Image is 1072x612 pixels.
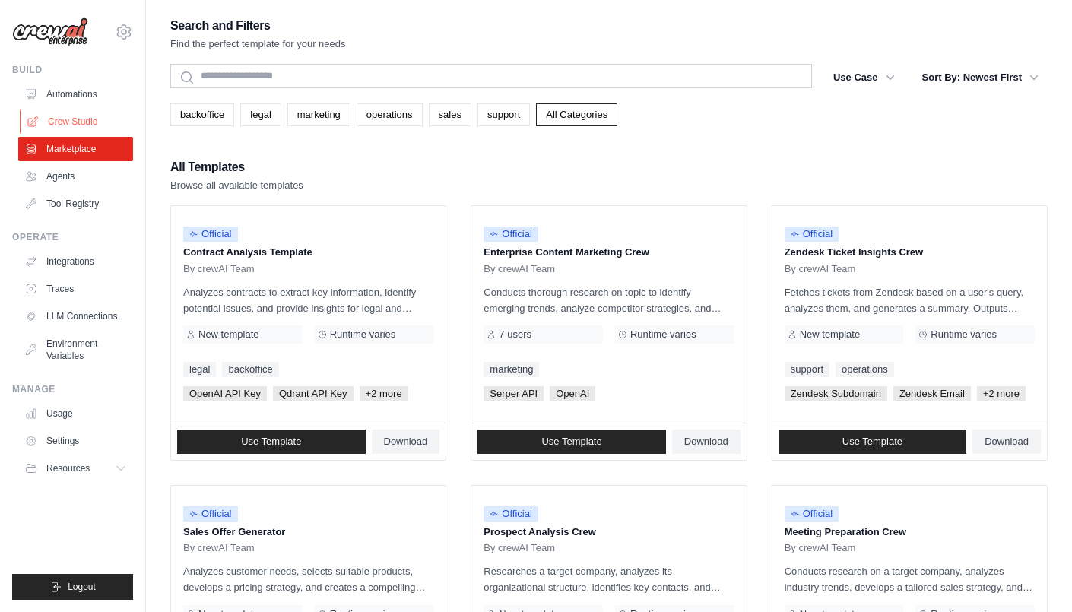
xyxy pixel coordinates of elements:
button: Resources [18,456,133,480]
span: Use Template [842,436,902,448]
span: OpenAI API Key [183,386,267,401]
span: Use Template [241,436,301,448]
a: support [785,362,829,377]
a: sales [429,103,471,126]
span: Runtime varies [931,328,997,341]
span: Zendesk Subdomain [785,386,887,401]
p: Conducts thorough research on topic to identify emerging trends, analyze competitor strategies, a... [484,284,734,316]
a: Download [972,430,1041,454]
span: Runtime varies [330,328,396,341]
p: Analyzes customer needs, selects suitable products, develops a pricing strategy, and creates a co... [183,563,433,595]
a: Tool Registry [18,192,133,216]
span: By crewAI Team [785,263,856,275]
span: Official [484,227,538,242]
span: 7 users [499,328,531,341]
span: Download [384,436,428,448]
img: Logo [12,17,88,46]
span: By crewAI Team [785,542,856,554]
a: Download [372,430,440,454]
h2: Search and Filters [170,15,346,36]
a: All Categories [536,103,617,126]
a: Automations [18,82,133,106]
button: Logout [12,574,133,600]
a: Integrations [18,249,133,274]
p: Zendesk Ticket Insights Crew [785,245,1035,260]
a: marketing [484,362,539,377]
a: Use Template [779,430,967,454]
a: Environment Variables [18,331,133,368]
p: Conducts research on a target company, analyzes industry trends, develops a tailored sales strate... [785,563,1035,595]
p: Researches a target company, analyzes its organizational structure, identifies key contacts, and ... [484,563,734,595]
a: backoffice [222,362,278,377]
div: Operate [12,231,133,243]
a: Use Template [477,430,666,454]
span: Logout [68,581,96,593]
span: OpenAI [550,386,595,401]
p: Find the perfect template for your needs [170,36,346,52]
span: Download [985,436,1029,448]
a: operations [357,103,423,126]
span: Official [183,506,238,522]
span: Zendesk Email [893,386,971,401]
span: +2 more [360,386,408,401]
span: +2 more [977,386,1026,401]
a: legal [183,362,216,377]
a: operations [836,362,894,377]
span: By crewAI Team [183,542,255,554]
p: Sales Offer Generator [183,525,433,540]
p: Meeting Preparation Crew [785,525,1035,540]
span: New template [198,328,258,341]
span: Resources [46,462,90,474]
div: Build [12,64,133,76]
a: marketing [287,103,350,126]
span: Official [484,506,538,522]
div: Manage [12,383,133,395]
a: support [477,103,530,126]
p: Contract Analysis Template [183,245,433,260]
a: Download [672,430,741,454]
a: backoffice [170,103,234,126]
p: Analyzes contracts to extract key information, identify potential issues, and provide insights fo... [183,284,433,316]
button: Use Case [824,64,904,91]
button: Sort By: Newest First [913,64,1048,91]
a: Marketplace [18,137,133,161]
a: Traces [18,277,133,301]
a: legal [240,103,281,126]
a: Settings [18,429,133,453]
span: Official [785,506,839,522]
a: Usage [18,401,133,426]
span: Official [785,227,839,242]
p: Enterprise Content Marketing Crew [484,245,734,260]
p: Fetches tickets from Zendesk based on a user's query, analyzes them, and generates a summary. Out... [785,284,1035,316]
p: Browse all available templates [170,178,303,193]
a: Use Template [177,430,366,454]
span: Runtime varies [630,328,696,341]
span: Use Template [541,436,601,448]
span: New template [800,328,860,341]
span: Qdrant API Key [273,386,354,401]
h2: All Templates [170,157,303,178]
span: Official [183,227,238,242]
a: LLM Connections [18,304,133,328]
span: Serper API [484,386,544,401]
a: Agents [18,164,133,189]
span: Download [684,436,728,448]
span: By crewAI Team [484,542,555,554]
span: By crewAI Team [183,263,255,275]
a: Crew Studio [20,109,135,134]
span: By crewAI Team [484,263,555,275]
p: Prospect Analysis Crew [484,525,734,540]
